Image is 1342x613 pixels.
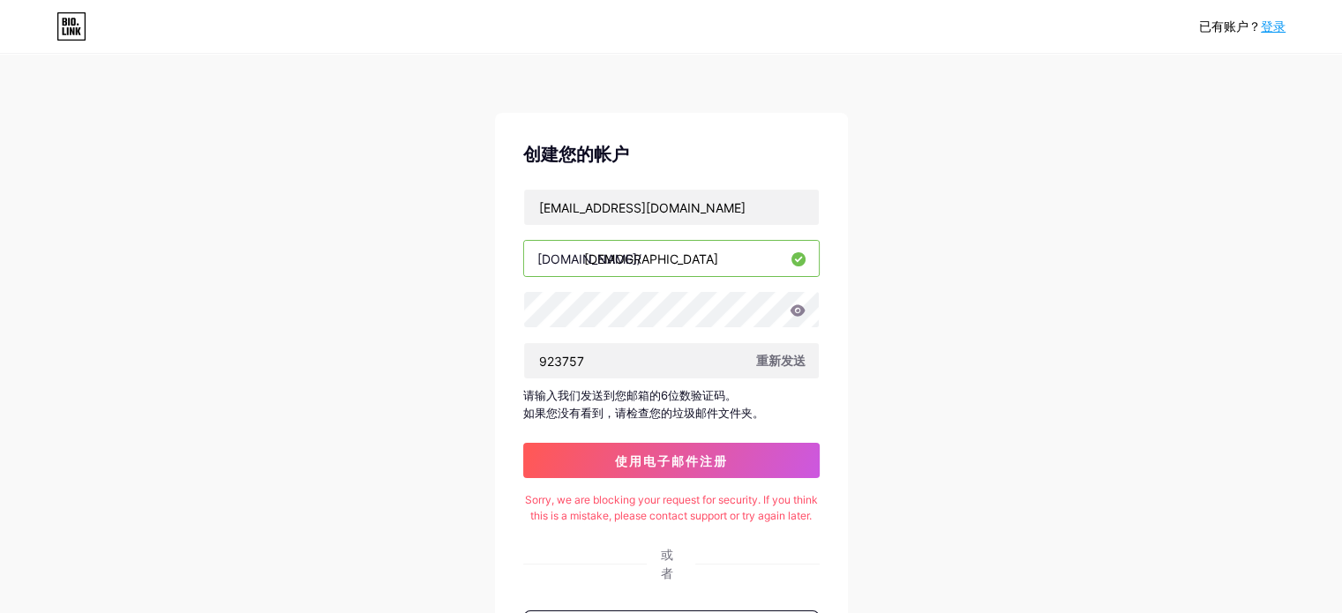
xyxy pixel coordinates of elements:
[524,190,819,225] input: 电子邮件
[1261,19,1286,34] a: 登录
[523,443,820,478] button: 使用电子邮件注册
[523,388,737,402] font: 请输入我们发送到您邮箱的6位数验证码。
[1199,19,1261,34] font: 已有账户？
[615,453,728,468] font: 使用电子邮件注册
[524,343,819,378] input: 粘贴登录代码
[523,492,820,524] div: Sorry, we are blocking your request for security. If you think this is a mistake, please contact ...
[756,353,806,368] font: 重新发送
[523,144,629,165] font: 创建您的帐户
[523,406,764,420] font: 如果您没有看到，请检查您的垃圾邮件文件夹。
[537,251,641,266] font: [DOMAIN_NAME]/
[524,241,819,276] input: 用户名
[661,547,673,580] font: 或者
